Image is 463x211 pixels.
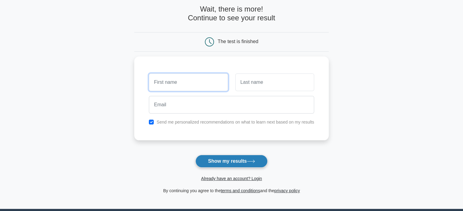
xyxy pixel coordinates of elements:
[134,5,329,22] h4: Wait, there is more! Continue to see your result
[131,187,332,194] div: By continuing you agree to the and the
[201,176,262,181] a: Already have an account? Login
[156,120,314,124] label: Send me personalized recommendations on what to learn next based on my results
[149,73,228,91] input: First name
[149,96,314,114] input: Email
[235,73,314,91] input: Last name
[274,188,300,193] a: privacy policy
[221,188,260,193] a: terms and conditions
[218,39,258,44] div: The test is finished
[195,155,267,168] button: Show my results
